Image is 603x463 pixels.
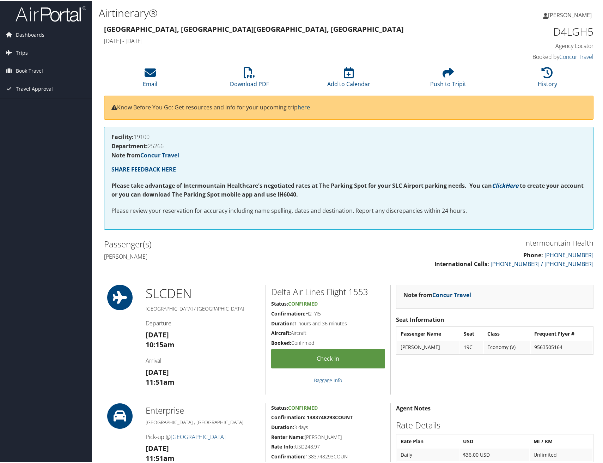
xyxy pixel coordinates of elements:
strong: Aircraft: [271,329,291,335]
h4: [PERSON_NAME] [104,252,343,259]
th: USD [459,434,529,447]
td: [PERSON_NAME] [397,340,459,353]
strong: Rate Info: [271,442,295,449]
td: 19C [460,340,483,353]
h4: [DATE] - [DATE] [104,36,469,44]
h5: 1383748293COUNT [271,452,385,459]
a: Push to Tripit [430,70,466,87]
strong: Note from [111,150,179,158]
h2: Enterprise [146,403,260,415]
a: Concur Travel [432,290,471,298]
strong: [DATE] [146,366,169,376]
span: Book Travel [16,61,43,79]
p: Please review your reservation for accuracy including name spelling, dates and destination. Repor... [111,205,586,215]
span: Confirmed [288,299,318,306]
p: Know Before You Go: Get resources and info for your upcoming trip [111,102,586,111]
h5: Aircraft [271,329,385,336]
h5: 3 days [271,423,385,430]
a: Baggage Info [314,376,342,383]
h5: [GEOGRAPHIC_DATA] , [GEOGRAPHIC_DATA] [146,418,260,425]
a: [PHONE_NUMBER] [544,250,593,258]
a: [GEOGRAPHIC_DATA] [171,432,226,440]
span: [PERSON_NAME] [548,10,592,18]
td: Economy (V) [484,340,530,353]
h5: USD248.97 [271,442,385,449]
h4: Pick-up @ [146,432,260,440]
td: $36.00 USD [459,447,529,460]
td: 9563505164 [531,340,592,353]
td: Daily [397,447,459,460]
span: Dashboards [16,25,44,43]
strong: Department: [111,141,148,149]
span: Confirmed [288,403,318,410]
td: Unlimited [530,447,592,460]
strong: Booked: [271,338,291,345]
h4: Arrival [146,356,260,363]
th: Passenger Name [397,326,459,339]
strong: Confirmation: [271,309,305,316]
strong: Status: [271,299,288,306]
h5: H2TYI5 [271,309,385,316]
strong: 10:15am [146,339,175,348]
th: Frequent Flyer # [531,326,592,339]
h4: Booked by [479,52,594,60]
strong: Renter Name: [271,433,305,439]
a: Click [492,181,505,188]
strong: Confirmation: [271,452,305,459]
strong: Facility: [111,132,134,140]
a: Here [505,181,518,188]
strong: Duration: [271,423,294,429]
h2: Delta Air Lines Flight 1553 [271,285,385,297]
h1: Airtinerary® [99,5,432,19]
span: Trips [16,43,28,61]
a: Concur Travel [140,150,179,158]
h4: Agency Locator [479,41,594,49]
a: Add to Calendar [327,70,370,87]
strong: 11:51am [146,452,175,462]
strong: Status: [271,403,288,410]
a: Check-in [271,348,385,367]
h2: Rate Details [396,418,593,430]
strong: Confirmation: 1383748293COUNT [271,413,353,420]
h1: SLC DEN [146,284,260,301]
strong: Duration: [271,319,294,326]
h4: 25266 [111,142,586,148]
strong: Note from [403,290,471,298]
strong: Phone: [523,250,543,258]
a: [PHONE_NUMBER] / [PHONE_NUMBER] [491,259,593,267]
h5: [PERSON_NAME] [271,433,385,440]
a: SHARE FEEDBACK HERE [111,164,176,172]
th: MI / KM [530,434,592,447]
th: Rate Plan [397,434,459,447]
strong: Agent Notes [396,403,431,411]
h5: [GEOGRAPHIC_DATA] / [GEOGRAPHIC_DATA] [146,304,260,311]
a: History [538,70,557,87]
span: Travel Approval [16,79,53,97]
img: airportal-logo.png [16,5,86,21]
a: [PERSON_NAME] [543,4,599,25]
th: Class [484,326,530,339]
strong: International Calls: [434,259,489,267]
a: Download PDF [230,70,269,87]
th: Seat [460,326,483,339]
strong: Please take advantage of Intermountain Healthcare's negotiated rates at The Parking Spot for your... [111,181,492,188]
a: Email [143,70,157,87]
h1: D4LGH5 [479,23,594,38]
strong: [DATE] [146,443,169,452]
strong: 11:51am [146,376,175,386]
h2: Passenger(s) [104,237,343,249]
a: Concur Travel [559,52,593,60]
a: here [298,102,310,110]
strong: [GEOGRAPHIC_DATA], [GEOGRAPHIC_DATA] [GEOGRAPHIC_DATA], [GEOGRAPHIC_DATA] [104,23,404,33]
strong: [DATE] [146,329,169,338]
h4: Departure [146,318,260,326]
h3: Intermountain Health [354,237,593,247]
h5: 1 hours and 36 minutes [271,319,385,326]
strong: Seat Information [396,315,444,323]
h4: 19100 [111,133,586,139]
h5: Confirmed [271,338,385,345]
